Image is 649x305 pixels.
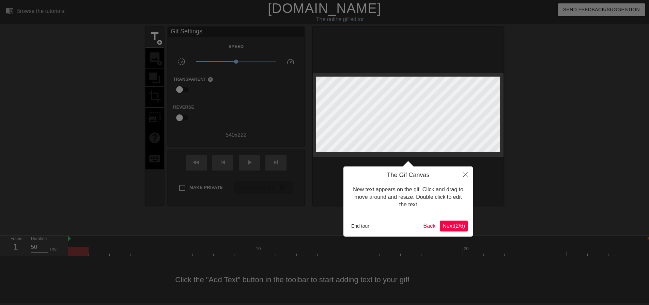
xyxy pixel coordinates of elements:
button: Next [440,221,468,231]
div: New text appears on the gif. Click and drag to move around and resize. Double click to edit the text [349,179,468,215]
h4: The Gif Canvas [349,172,468,179]
button: End tour [349,221,372,231]
button: Close [458,166,473,182]
button: Back [421,221,438,231]
span: Next ( 2 / 6 ) [443,223,465,229]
